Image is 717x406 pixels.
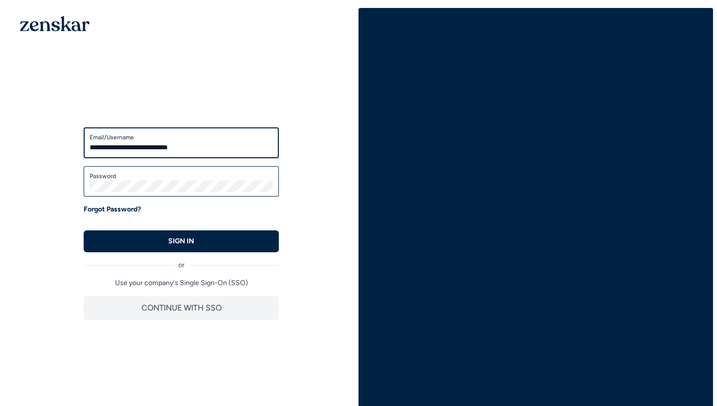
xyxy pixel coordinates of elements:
[90,172,273,180] label: Password
[90,133,273,141] label: Email/Username
[84,252,279,270] div: or
[84,230,279,252] button: SIGN IN
[84,296,279,320] button: CONTINUE WITH SSO
[84,278,279,288] p: Use your company's Single Sign-On (SSO)
[168,236,194,246] p: SIGN IN
[20,16,90,31] img: 1OGAJ2xQqyY4LXKgY66KYq0eOWRCkrZdAb3gUhuVAqdWPZE9SRJmCz+oDMSn4zDLXe31Ii730ItAGKgCKgCCgCikA4Av8PJUP...
[84,204,141,214] a: Forgot Password?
